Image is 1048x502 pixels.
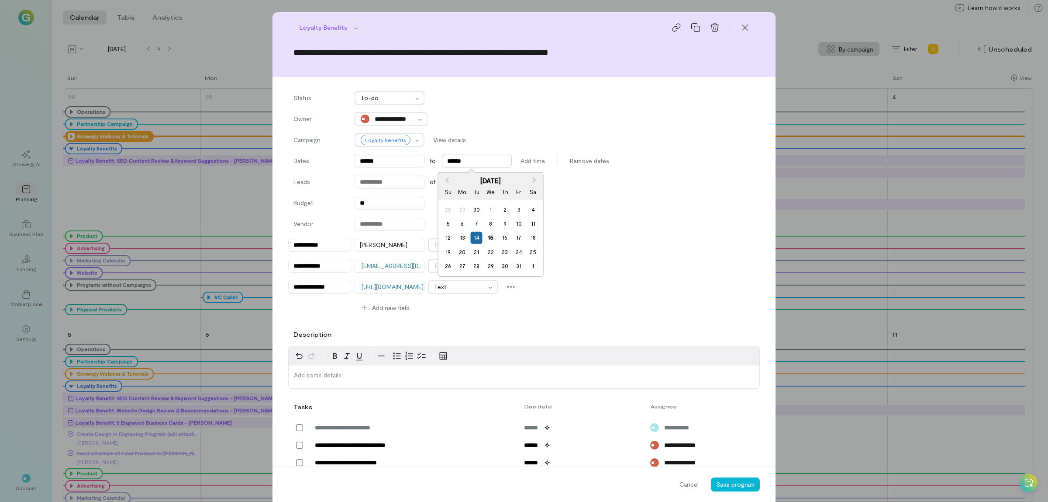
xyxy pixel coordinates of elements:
div: Choose Sunday, October 26th, 2025 [442,260,454,272]
span: View details [433,136,466,144]
div: Choose Wednesday, October 1st, 2025 [485,203,496,215]
div: Choose Tuesday, October 14th, 2025 [470,232,482,244]
div: Choose Friday, October 31st, 2025 [513,260,525,272]
div: Tu [470,186,482,198]
div: month 2025-10 [441,202,540,273]
div: Choose Wednesday, October 8th, 2025 [485,218,496,230]
div: Due date [519,403,645,410]
div: Choose Saturday, November 1st, 2025 [527,260,539,272]
div: Choose Friday, October 10th, 2025 [513,218,525,230]
span: Add time [521,157,545,165]
div: Choose Tuesday, October 7th, 2025 [470,218,482,230]
button: Next Month [528,174,542,188]
div: Choose Sunday, October 5th, 2025 [442,218,454,230]
div: Choose Thursday, October 2nd, 2025 [499,203,510,215]
a: [EMAIL_ADDRESS][DOMAIN_NAME] [362,262,461,269]
span: Save program [716,481,755,488]
div: Choose Tuesday, October 28th, 2025 [470,260,482,272]
div: toggle group [391,350,427,362]
label: Owner [293,115,346,126]
a: [URL][DOMAIN_NAME] [362,283,424,290]
button: Check list [415,350,427,362]
div: Choose Saturday, October 18th, 2025 [527,232,539,244]
div: Assignee [645,403,729,410]
button: Bold [329,350,341,362]
label: Status [293,94,346,105]
div: Choose Saturday, October 11th, 2025 [527,218,539,230]
div: Not available Sunday, September 28th, 2025 [442,203,454,215]
button: Numbered list [403,350,415,362]
div: Choose Thursday, October 23rd, 2025 [499,246,510,258]
div: Choose Monday, October 13th, 2025 [456,232,468,244]
label: Vendor [293,220,346,231]
div: Choose Thursday, October 16th, 2025 [499,232,510,244]
span: of [430,178,436,186]
button: Save program [711,478,760,492]
div: We [485,186,496,198]
div: Choose Saturday, October 25th, 2025 [527,246,539,258]
div: Choose Saturday, October 4th, 2025 [527,203,539,215]
div: Choose Sunday, October 19th, 2025 [442,246,454,258]
div: Mo [456,186,468,198]
div: Choose Tuesday, September 30th, 2025 [470,203,482,215]
div: Choose Friday, October 17th, 2025 [513,232,525,244]
button: Bulleted list [391,350,403,362]
div: Choose Monday, October 6th, 2025 [456,218,468,230]
label: Leads [293,178,346,189]
div: Choose Tuesday, October 21st, 2025 [470,246,482,258]
div: Choose Thursday, October 30th, 2025 [499,260,510,272]
div: Choose Friday, October 3rd, 2025 [513,203,525,215]
label: Campaign [293,136,346,147]
div: Choose Sunday, October 12th, 2025 [442,232,454,244]
span: to [430,157,436,165]
div: Sa [527,186,539,198]
span: Remove dates [570,157,609,165]
label: Description [293,330,331,339]
div: Choose Thursday, October 9th, 2025 [499,218,510,230]
div: Fr [513,186,525,198]
button: Underline [353,350,365,362]
span: Add new field [372,303,410,312]
div: Th [499,186,510,198]
div: Choose Friday, October 24th, 2025 [513,246,525,258]
div: Choose Wednesday, October 29th, 2025 [485,260,496,272]
label: Budget [293,199,346,210]
div: Choose Monday, October 20th, 2025 [456,246,468,258]
label: Dates [293,157,346,165]
div: Choose Monday, October 27th, 2025 [456,260,468,272]
div: Not available Monday, September 29th, 2025 [456,203,468,215]
button: Undo Ctrl+Z [293,350,305,362]
div: Choose Wednesday, October 15th, 2025 [485,232,496,244]
div: editable markdown [289,366,759,388]
div: [PERSON_NAME] [355,241,407,249]
div: [DATE] [438,176,543,185]
span: Cancel [679,480,699,489]
button: Previous Month [439,174,453,188]
div: Tasks [293,403,310,411]
button: Italic [341,350,353,362]
div: Su [442,186,454,198]
div: Choose Wednesday, October 22nd, 2025 [485,246,496,258]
